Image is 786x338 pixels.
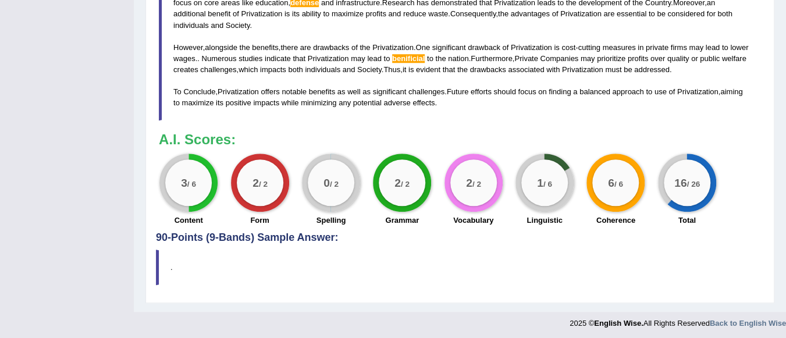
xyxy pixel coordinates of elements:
[450,9,496,18] span: Consequently
[173,98,180,107] span: to
[339,98,351,107] span: any
[392,54,425,63] span: Possible spelling mistake found. (did you mean: beneficial)
[195,54,198,63] span: Two consecutive dots (did you mean: .)
[300,43,311,52] span: are
[218,87,259,96] span: Privatization
[293,54,305,63] span: that
[453,215,493,226] label: Vocabulary
[252,176,259,189] big: 2
[707,9,716,18] span: for
[239,54,262,63] span: studies
[394,176,401,189] big: 2
[468,43,500,52] span: drawback
[365,9,386,18] span: profits
[435,54,446,63] span: the
[466,176,472,189] big: 2
[614,179,623,188] small: / 6
[448,54,468,63] span: nation
[282,87,307,96] span: notable
[518,87,536,96] span: focus
[187,179,196,188] small: / 6
[353,98,382,107] span: potential
[403,9,426,18] span: reduce
[239,65,258,74] span: which
[265,54,291,63] span: indicate
[634,65,670,74] span: addressed
[560,9,602,18] span: Privatization
[538,87,546,96] span: on
[710,319,786,328] a: Back to English Wise
[730,43,748,52] span: lower
[655,87,667,96] span: use
[573,87,577,96] span: a
[372,87,406,96] span: significant
[302,9,321,18] span: ability
[594,319,643,328] strong: English Wise.
[309,87,336,96] span: benefits
[638,43,643,52] span: in
[511,9,550,18] span: advantages
[442,65,455,74] span: that
[258,179,267,188] small: / 2
[549,87,571,96] span: finding
[337,87,346,96] span: as
[657,9,665,18] span: be
[233,9,239,18] span: of
[687,179,700,188] small: / 26
[313,43,349,52] span: drawbacks
[183,87,215,96] span: Conclude
[677,87,719,96] span: Privatization
[241,9,282,18] span: Privatization
[540,54,578,63] span: Companies
[668,87,675,96] span: of
[323,9,329,18] span: to
[330,179,339,188] small: / 2
[674,176,687,189] big: 16
[182,98,214,107] span: maximize
[527,215,562,226] label: Linguistic
[226,98,251,107] span: positive
[560,43,562,52] span: Possible typo: you repeated a whitespace (did you mean: )
[427,54,433,63] span: to
[173,87,182,96] span: To
[388,9,401,18] span: and
[280,43,298,52] span: there
[470,65,506,74] span: drawbacks
[705,43,720,52] span: lead
[667,54,689,63] span: quality
[181,176,187,189] big: 3
[498,9,508,18] span: the
[347,87,360,96] span: well
[208,9,230,18] span: benefit
[602,43,635,52] span: measures
[471,87,492,96] span: efforts
[700,54,720,63] span: public
[432,43,466,52] span: significant
[360,43,370,52] span: the
[508,65,544,74] span: associated
[403,65,407,74] span: it
[597,54,625,63] span: prioritize
[173,9,206,18] span: additional
[253,98,279,107] span: impacts
[416,65,440,74] span: evident
[197,54,200,63] span: Two consecutive dots (did you mean: .)
[511,43,552,52] span: Privatization
[717,9,732,18] span: both
[261,87,279,96] span: offers
[201,54,236,63] span: Numerous
[562,65,603,74] span: Privatization
[628,54,648,63] span: profits
[173,21,209,30] span: individuals
[372,43,414,52] span: Privatization
[546,65,560,74] span: with
[428,9,448,18] span: waste
[305,65,340,74] span: individuals
[609,176,615,189] big: 6
[323,176,330,189] big: 0
[383,98,410,107] span: adverse
[554,43,559,52] span: is
[156,250,764,285] blockquote: .
[447,87,469,96] span: Future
